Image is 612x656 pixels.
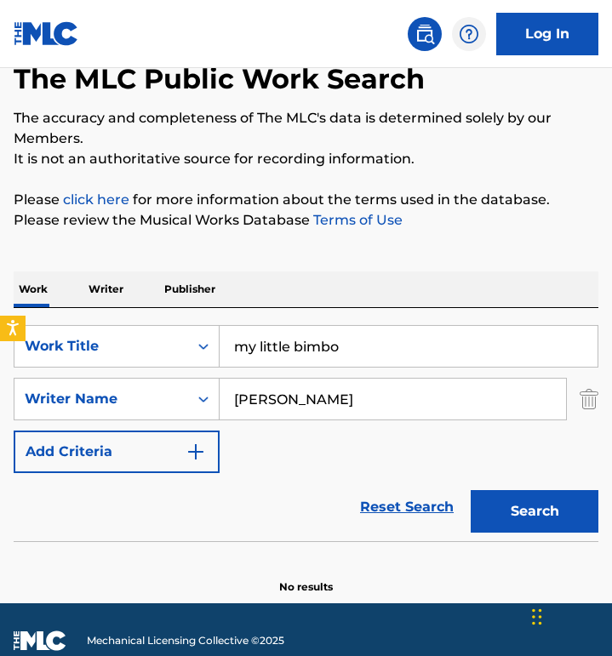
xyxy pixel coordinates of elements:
button: Search [471,490,598,533]
h1: The MLC Public Work Search [14,62,425,96]
div: Help [452,17,486,51]
a: Public Search [408,17,442,51]
div: Writer Name [25,389,178,409]
img: Delete Criterion [580,378,598,420]
span: Mechanical Licensing Collective © 2025 [87,633,284,648]
img: 9d2ae6d4665cec9f34b9.svg [186,442,206,462]
img: help [459,24,479,44]
p: No results [279,559,333,595]
img: MLC Logo [14,21,79,46]
img: logo [14,630,66,651]
p: Writer [83,271,129,307]
p: Work [14,271,53,307]
p: Please review the Musical Works Database [14,210,598,231]
p: The accuracy and completeness of The MLC's data is determined solely by our Members. [14,108,598,149]
p: Publisher [159,271,220,307]
p: It is not an authoritative source for recording information. [14,149,598,169]
a: Log In [496,13,598,55]
a: Terms of Use [310,212,403,228]
a: Reset Search [352,488,462,526]
div: Work Title [25,336,178,357]
iframe: Chat Widget [527,574,612,656]
button: Add Criteria [14,431,220,473]
a: click here [63,191,129,208]
p: Please for more information about the terms used in the database. [14,190,598,210]
div: Drag [532,591,542,642]
img: search [415,24,435,44]
form: Search Form [14,325,598,541]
